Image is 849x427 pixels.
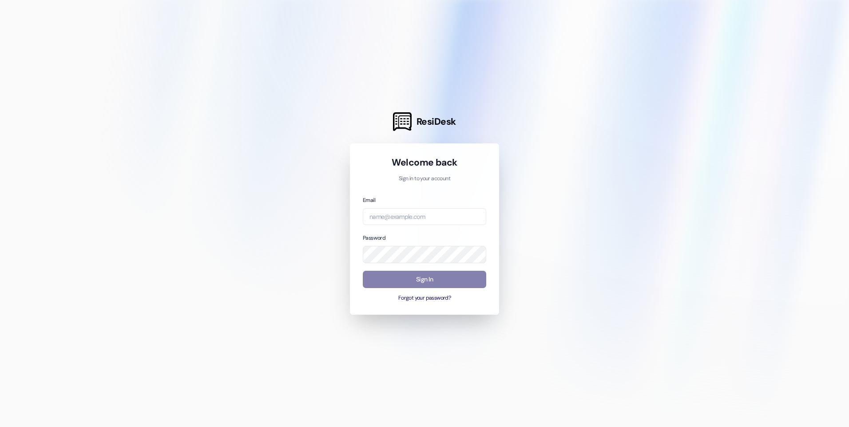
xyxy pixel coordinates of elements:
button: Sign In [363,271,486,288]
input: name@example.com [363,208,486,225]
button: Forgot your password? [363,294,486,302]
img: ResiDesk Logo [393,112,412,131]
label: Password [363,234,385,241]
h1: Welcome back [363,156,486,169]
span: ResiDesk [417,115,456,128]
p: Sign in to your account [363,175,486,183]
label: Email [363,197,375,204]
